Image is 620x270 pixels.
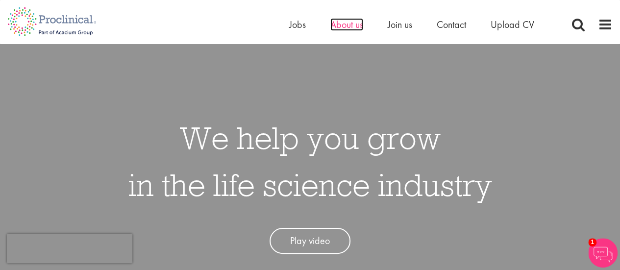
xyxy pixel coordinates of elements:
[588,238,618,268] img: Chatbot
[289,18,306,31] a: Jobs
[128,114,492,208] h1: We help you grow in the life science industry
[437,18,466,31] a: Contact
[388,18,412,31] a: Join us
[491,18,534,31] a: Upload CV
[270,228,350,254] a: Play video
[588,238,596,246] span: 1
[330,18,363,31] a: About us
